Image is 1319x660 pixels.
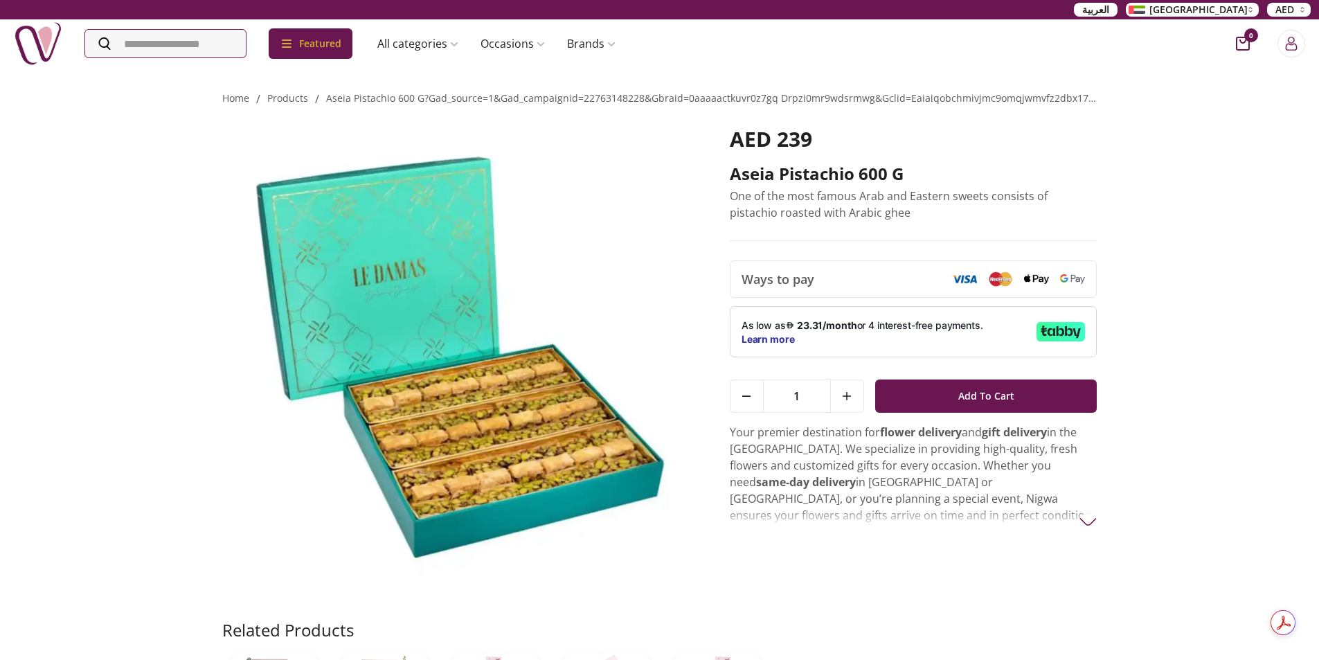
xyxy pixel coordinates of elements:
p: Your premier destination for and in the [GEOGRAPHIC_DATA]. We specialize in providing high-qualit... [730,424,1097,607]
strong: gift delivery [982,425,1047,440]
img: Aseia Pistachio 600 G [222,127,691,587]
img: Apple Pay [1024,274,1049,285]
strong: same-day delivery [756,474,856,490]
img: Nigwa-uae-gifts [14,19,62,68]
span: Ways to pay [742,269,814,289]
img: arrow [1079,513,1097,530]
p: One of the most famous Arab and Eastern sweets consists of pistachio roasted with Arabic ghee [730,188,1097,221]
button: cart-button [1236,37,1250,51]
a: Occasions [469,30,556,57]
h2: Aseia Pistachio 600 G [730,163,1097,185]
input: Search [85,30,246,57]
img: Google Pay [1060,274,1085,284]
button: [GEOGRAPHIC_DATA] [1126,3,1259,17]
a: Home [222,91,249,105]
button: AED [1267,3,1311,17]
button: Add To Cart [875,380,1097,413]
div: Featured [269,28,352,59]
h2: Related Products [222,619,354,641]
span: [GEOGRAPHIC_DATA] [1149,3,1248,17]
img: Visa [952,274,977,284]
span: 1 [764,380,830,412]
button: Login [1277,30,1305,57]
a: All categories [366,30,469,57]
span: AED 239 [730,125,812,153]
span: Add To Cart [958,384,1014,409]
a: products [267,91,308,105]
span: AED [1275,3,1294,17]
li: / [256,91,260,107]
a: Brands [556,30,627,57]
img: Arabic_dztd3n.png [1129,6,1145,14]
li: / [315,91,319,107]
img: Mastercard [988,271,1013,286]
a: aseia pistachio 600 g?gad_source=1&gad_campaignid=22763148228&gbraid=0aaaaactkuvr0z7gq drpzi0mr9w... [326,91,1214,105]
strong: flower delivery [880,425,962,440]
span: العربية [1082,3,1109,17]
span: 0 [1244,28,1258,42]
